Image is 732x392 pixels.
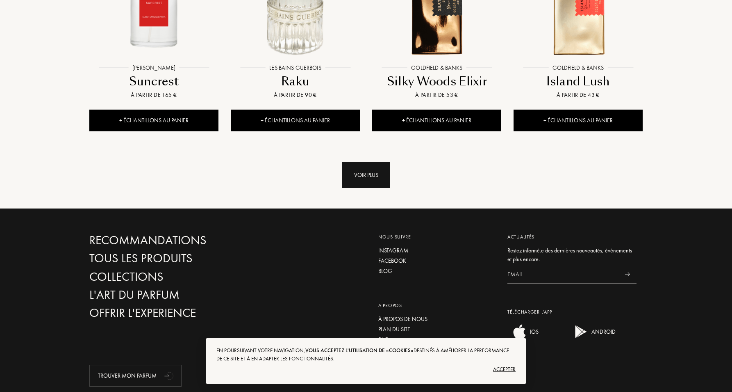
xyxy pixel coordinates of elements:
a: Plan du site [378,325,495,334]
div: Télécharger L’app [507,308,637,316]
a: L'Art du Parfum [89,288,266,302]
a: Facebook [378,257,495,265]
div: Accepter [216,363,516,376]
div: + Échantillons au panier [514,110,643,131]
a: FAQ [378,335,495,344]
div: À partir de 43 € [517,91,639,99]
div: À partir de 90 € [234,91,357,99]
div: Trouver mon parfum [89,365,182,387]
a: Blog [378,267,495,275]
span: vous acceptez l'utilisation de «cookies» [305,347,414,354]
a: Recommandations [89,233,266,248]
a: Tous les produits [89,251,266,266]
a: À propos de nous [378,315,495,323]
div: Actualités [507,233,637,241]
div: Voir plus [342,162,390,188]
div: animation [161,367,178,384]
img: ios app [511,323,528,340]
div: À partir de 165 € [93,91,215,99]
div: + Échantillons au panier [231,110,360,131]
div: IOS [528,323,539,340]
div: Nous suivre [378,233,495,241]
a: Collections [89,270,266,284]
div: A propos [378,302,495,309]
div: + Échantillons au panier [89,110,218,131]
div: Restez informé.e des dernières nouveautés, évènements et plus encore. [507,246,637,264]
div: En poursuivant votre navigation, destinés à améliorer la performance de ce site et à en adapter l... [216,346,516,363]
div: ANDROID [589,323,616,340]
a: Instagram [378,246,495,255]
div: À partir de 53 € [375,91,498,99]
a: ios appIOS [507,334,539,342]
input: Email [507,265,618,284]
div: + Échantillons au panier [372,110,501,131]
img: android app [573,323,589,340]
a: Offrir l'experience [89,306,266,320]
img: news_send.svg [625,272,630,276]
a: android appANDROID [569,334,616,342]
